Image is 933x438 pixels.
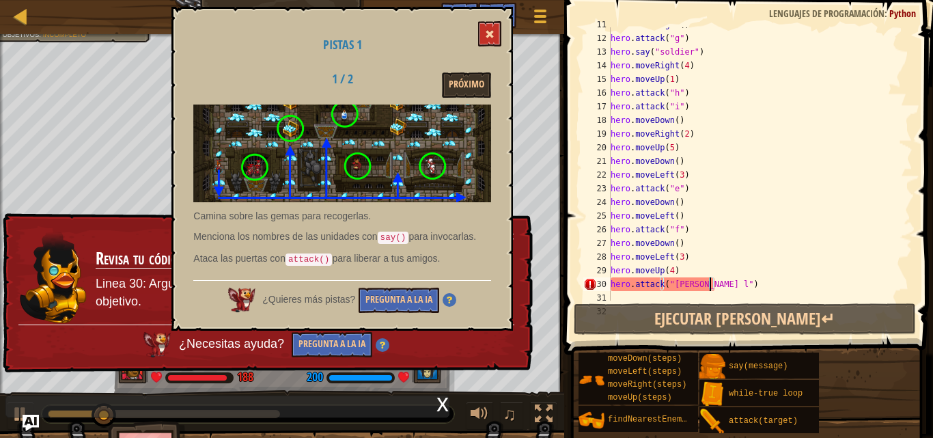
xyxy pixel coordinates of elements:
span: say(message) [729,361,788,371]
div: 13 [583,45,611,59]
span: moveUp(steps) [608,393,672,402]
div: 19 [583,127,611,141]
div: 14 [583,59,611,72]
span: attack(target) [729,416,798,426]
img: Hint [376,338,389,352]
span: Objetivos [2,31,39,39]
span: ♫ [503,404,516,424]
span: findNearestEnemy() [608,415,697,424]
button: Pregunta a la IA [359,288,439,313]
div: 21 [583,154,611,168]
div: 12 [583,31,611,45]
button: Pregunta a la IA [292,332,372,357]
div: 15 [583,72,611,86]
img: portrait.png [699,354,725,380]
button: Ajustar el volúmen [466,402,493,430]
span: : [885,7,889,20]
button: Mostrar menú de juego [523,3,557,35]
button: Próximo [442,72,491,98]
span: moveLeft(steps) [608,367,682,377]
div: 31 [583,291,611,305]
div: 18 [583,113,611,127]
p: Linea 30: Argumento Erróneo: Nadie se llama "[PERSON_NAME] l" al objetivo. [96,275,505,310]
div: 25 [583,209,611,223]
div: x [436,396,449,410]
div: 17 [583,100,611,113]
h2: 1 / 2 [300,72,385,86]
img: AI [143,332,171,357]
span: : [39,31,42,39]
div: 22 [583,168,611,182]
img: portrait.png [579,407,604,433]
button: ♫ [500,402,523,430]
div: 27 [583,236,611,250]
img: AI [228,288,255,312]
span: ¿Quieres más pistas? [262,294,355,305]
span: ¿Necesitas ayuda? [179,337,288,351]
h3: Revisa tu código [96,249,505,269]
p: Camina sobre las gemas para recogerlas. [193,209,491,223]
code: say() [378,232,409,244]
p: Menciona los nombres de las unidades con para invocarlas. [193,230,491,245]
div: 20 [583,141,611,154]
div: 200 [307,372,323,384]
img: Hint [443,293,456,307]
img: Batalla de Wakka [193,105,491,202]
button: Ejecutar [PERSON_NAME]↵ [574,303,916,335]
button: Ask AI [441,3,478,28]
div: 26 [583,223,611,236]
div: 23 [583,182,611,195]
span: Incompleto [43,31,86,39]
img: portrait.png [699,381,725,407]
span: Lenguajes de programación [769,7,885,20]
button: Ask AI [23,415,39,431]
span: Pistas 1 [323,36,362,53]
span: while-true loop [729,389,803,398]
img: portrait.png [579,367,604,393]
div: 11 [583,18,611,31]
img: duck_ritic.png [19,230,87,324]
p: Ataca las puertas con para liberar a tus amigos. [193,251,491,266]
img: portrait.png [699,409,725,435]
code: attack() [286,254,332,266]
div: 29 [583,264,611,277]
div: 28 [583,250,611,264]
div: 24 [583,195,611,209]
button: Cambia a pantalla completa. [530,402,557,430]
span: Python [889,7,916,20]
div: 188 [237,372,253,384]
div: 30 [583,277,611,291]
span: moveRight(steps) [608,380,686,389]
div: 16 [583,86,611,100]
span: moveDown(steps) [608,354,682,364]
